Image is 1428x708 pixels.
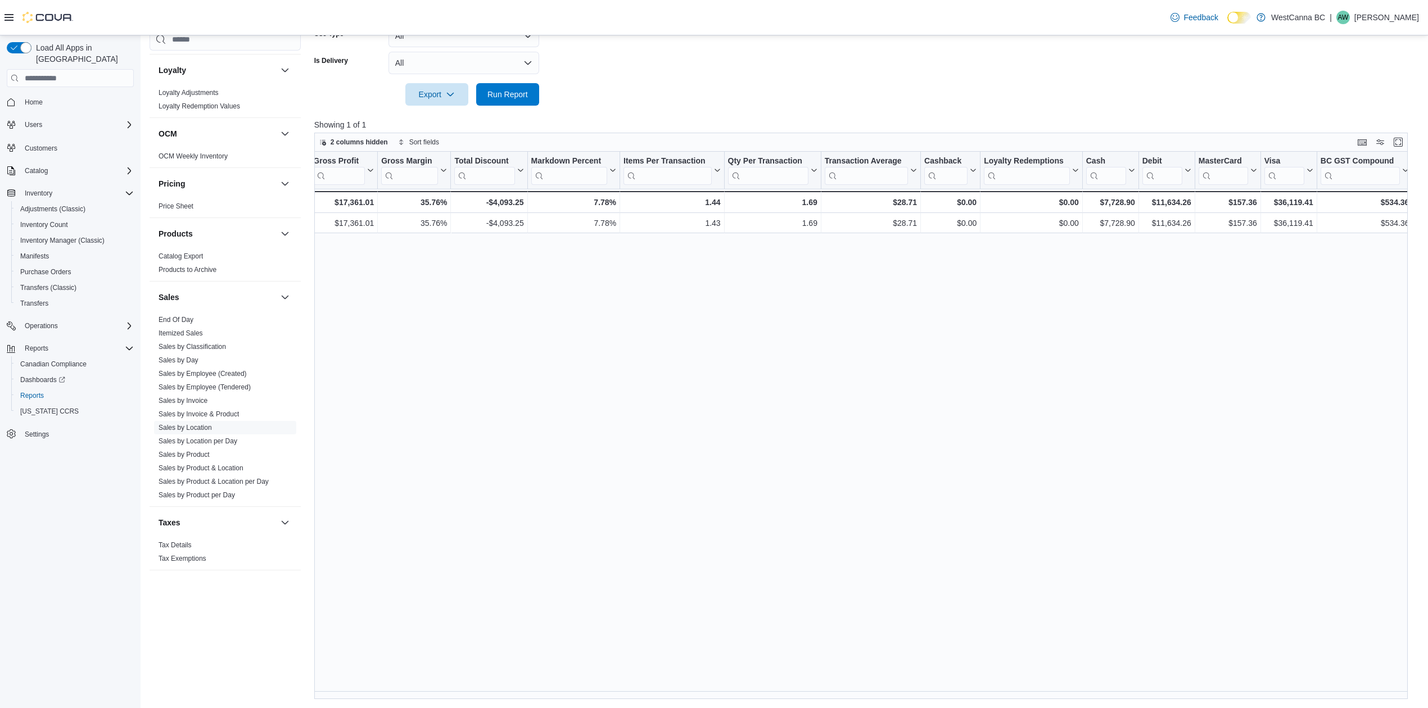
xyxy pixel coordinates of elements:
button: Items Per Transaction [623,156,721,185]
div: $28.71 [825,196,917,209]
a: Sales by Product per Day [159,491,235,499]
span: Sales by Invoice & Product [159,410,239,419]
span: Transfers (Classic) [16,281,134,294]
button: Cashback [924,156,977,185]
button: Total Discount [454,156,523,185]
span: Run Report [487,89,528,100]
span: Sort fields [409,138,439,147]
button: Qty Per Transaction [727,156,817,185]
a: Inventory Manager (Classic) [16,234,109,247]
span: Users [25,120,42,129]
button: Products [159,228,276,239]
a: Home [20,96,47,109]
h3: Taxes [159,517,180,528]
div: Gross Margin [381,156,438,185]
span: Manifests [16,249,134,263]
span: Sales by Invoice [159,396,207,405]
span: Catalog Export [159,252,203,261]
div: 7.78% [531,196,616,209]
span: Transfers (Classic) [20,283,76,292]
span: End Of Day [159,315,193,324]
a: Canadian Compliance [16,357,91,371]
a: Manifests [16,249,53,263]
div: Loyalty Redemptions [984,156,1070,167]
div: $28.71 [825,216,917,230]
span: Settings [20,427,134,441]
div: Cashback [924,156,968,167]
span: Inventory Count [20,220,68,229]
a: Sales by Product & Location per Day [159,478,269,485]
a: Sales by Day [159,356,198,364]
img: Cova [22,12,73,23]
button: Reports [2,341,138,356]
span: Loyalty Adjustments [159,88,219,97]
div: 1.69 [727,196,817,209]
div: Gross Profit [313,156,365,167]
div: -$4,093.25 [454,216,523,230]
span: Feedback [1184,12,1218,23]
span: Dashboards [20,375,65,384]
button: Pricing [278,177,292,190]
span: Reports [16,389,134,402]
button: Transaction Average [825,156,917,185]
h3: Loyalty [159,65,186,76]
button: Display options [1373,135,1387,149]
button: Loyalty [278,63,292,77]
span: Export [412,83,462,106]
button: Sort fields [394,135,444,149]
span: Price Sheet [159,202,193,211]
span: Sales by Location [159,423,212,432]
div: Sales [150,313,301,506]
div: $36,119.41 [1264,216,1313,230]
span: Canadian Compliance [16,357,134,371]
span: Tax Details [159,541,192,550]
div: Markdown Percent [531,156,607,167]
button: Home [2,94,138,110]
span: Sales by Classification [159,342,226,351]
span: Adjustments (Classic) [20,205,85,214]
button: OCM [278,127,292,140]
div: $11,634.26 [1142,216,1191,230]
button: Loyalty [159,65,276,76]
div: Qty Per Transaction [727,156,808,185]
div: Cash [1086,156,1126,185]
button: Sales [278,291,292,304]
div: $157.36 [1199,196,1257,209]
div: $0.00 [924,196,977,209]
div: 1.43 [623,216,721,230]
button: Markdown Percent [531,156,616,185]
a: Transfers (Classic) [16,281,81,294]
p: | [1330,11,1332,24]
div: Products [150,249,301,281]
button: All [388,25,539,47]
a: Products to Archive [159,266,216,274]
span: Sales by Employee (Created) [159,369,247,378]
span: Sales by Location per Day [159,437,237,446]
button: Customers [2,139,138,156]
div: Visa [1264,156,1304,185]
button: Visa [1264,156,1313,185]
button: Inventory Count [11,217,138,233]
button: Debit [1142,156,1191,185]
div: Items Per Transaction [623,156,712,185]
span: Sales by Product [159,450,210,459]
button: Users [2,117,138,133]
span: Transfers [16,297,134,310]
button: Transfers (Classic) [11,280,138,296]
a: Transfers [16,297,53,310]
div: 1.44 [623,196,721,209]
div: $157.36 [1199,216,1257,230]
div: OCM [150,149,301,167]
div: $17,361.01 [313,196,374,209]
a: Sales by Employee (Created) [159,370,247,378]
span: Operations [25,321,58,330]
input: Dark Mode [1227,12,1251,24]
span: Inventory Manager (Classic) [20,236,105,245]
div: Debit [1142,156,1182,185]
span: AW [1337,11,1348,24]
a: Tax Details [159,541,192,549]
button: MasterCard [1199,156,1257,185]
a: Dashboards [16,373,70,387]
span: Users [20,118,134,131]
span: Itemized Sales [159,329,203,338]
